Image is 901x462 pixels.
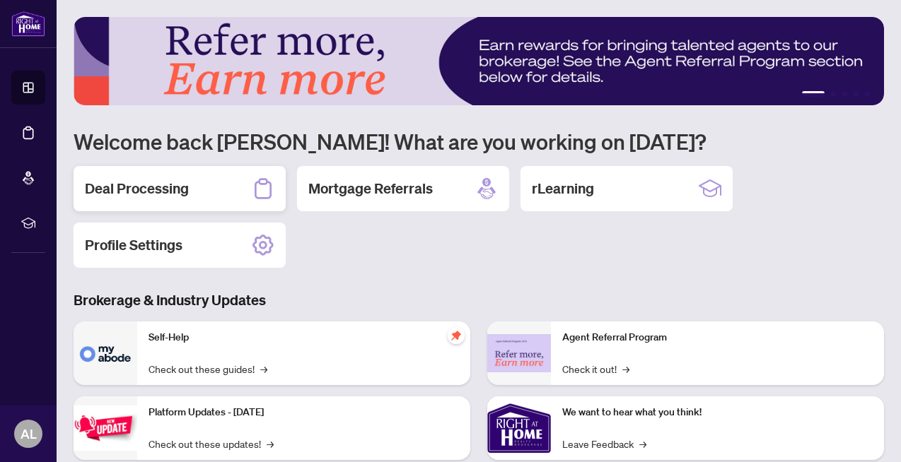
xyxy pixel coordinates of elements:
[562,436,646,451] a: Leave Feedback→
[85,235,182,255] h2: Profile Settings
[842,91,847,97] button: 3
[74,128,884,155] h1: Welcome back [PERSON_NAME]! What are you working on [DATE]?
[260,361,267,377] span: →
[864,91,870,97] button: 5
[149,330,459,345] p: Self-Help
[149,436,274,451] a: Check out these updates!→
[74,290,884,310] h3: Brokerage & Industry Updates
[639,436,646,451] span: →
[802,91,825,97] button: 1
[21,424,37,444] span: AL
[487,396,551,460] img: We want to hear what you think!
[562,361,629,377] a: Check it out!→
[830,91,836,97] button: 2
[74,405,137,450] img: Platform Updates - July 21, 2025
[74,17,884,105] img: Slide 0
[267,436,274,451] span: →
[149,361,267,377] a: Check out these guides!→
[532,179,594,199] h2: rLearning
[487,334,551,373] img: Agent Referral Program
[853,91,859,97] button: 4
[149,405,459,420] p: Platform Updates - [DATE]
[11,11,45,37] img: logo
[85,179,189,199] h2: Deal Processing
[308,179,433,199] h2: Mortgage Referrals
[448,327,465,344] span: pushpin
[622,361,629,377] span: →
[74,321,137,385] img: Self-Help
[562,330,873,345] p: Agent Referral Program
[562,405,873,420] p: We want to hear what you think!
